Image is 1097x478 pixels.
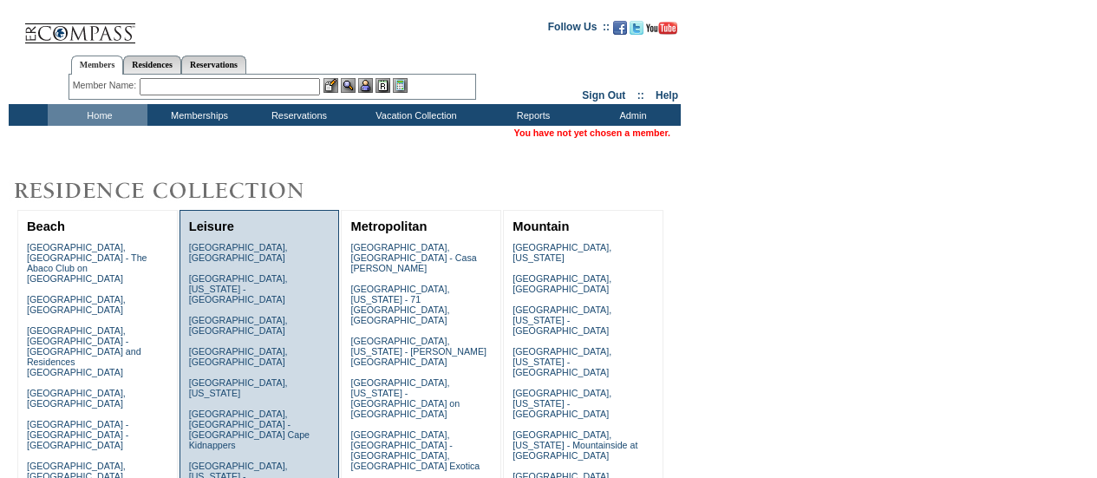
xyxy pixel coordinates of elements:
[350,377,460,419] a: [GEOGRAPHIC_DATA], [US_STATE] - [GEOGRAPHIC_DATA] on [GEOGRAPHIC_DATA]
[646,26,677,36] a: Subscribe to our YouTube Channel
[630,26,643,36] a: Follow us on Twitter
[23,9,136,44] img: Compass Home
[513,304,611,336] a: [GEOGRAPHIC_DATA], [US_STATE] - [GEOGRAPHIC_DATA]
[350,219,427,233] a: Metropolitan
[9,174,347,208] img: Destinations by Exclusive Resorts
[613,21,627,35] img: Become our fan on Facebook
[513,242,611,263] a: [GEOGRAPHIC_DATA], [US_STATE]
[48,104,147,126] td: Home
[350,429,480,471] a: [GEOGRAPHIC_DATA], [GEOGRAPHIC_DATA] - [GEOGRAPHIC_DATA], [GEOGRAPHIC_DATA] Exotica
[71,56,124,75] a: Members
[646,22,677,35] img: Subscribe to our YouTube Channel
[630,21,643,35] img: Follow us on Twitter
[323,78,338,93] img: b_edit.gif
[613,26,627,36] a: Become our fan on Facebook
[181,56,246,74] a: Reservations
[9,26,23,27] img: i.gif
[341,78,356,93] img: View
[189,315,288,336] a: [GEOGRAPHIC_DATA], [GEOGRAPHIC_DATA]
[189,273,288,304] a: [GEOGRAPHIC_DATA], [US_STATE] - [GEOGRAPHIC_DATA]
[247,104,347,126] td: Reservations
[27,419,128,450] a: [GEOGRAPHIC_DATA] - [GEOGRAPHIC_DATA] - [GEOGRAPHIC_DATA]
[548,19,610,40] td: Follow Us ::
[189,219,234,233] a: Leisure
[513,273,611,294] a: [GEOGRAPHIC_DATA], [GEOGRAPHIC_DATA]
[581,104,681,126] td: Admin
[513,429,637,461] a: [GEOGRAPHIC_DATA], [US_STATE] - Mountainside at [GEOGRAPHIC_DATA]
[147,104,247,126] td: Memberships
[189,242,288,263] a: [GEOGRAPHIC_DATA], [GEOGRAPHIC_DATA]
[513,219,569,233] a: Mountain
[514,128,670,138] span: You have not yet chosen a member.
[656,89,678,101] a: Help
[582,89,625,101] a: Sign Out
[350,242,476,273] a: [GEOGRAPHIC_DATA], [GEOGRAPHIC_DATA] - Casa [PERSON_NAME]
[393,78,408,93] img: b_calculator.gif
[27,388,126,409] a: [GEOGRAPHIC_DATA], [GEOGRAPHIC_DATA]
[637,89,644,101] span: ::
[73,78,140,93] div: Member Name:
[358,78,373,93] img: Impersonate
[481,104,581,126] td: Reports
[27,294,126,315] a: [GEOGRAPHIC_DATA], [GEOGRAPHIC_DATA]
[123,56,181,74] a: Residences
[350,336,486,367] a: [GEOGRAPHIC_DATA], [US_STATE] - [PERSON_NAME][GEOGRAPHIC_DATA]
[27,242,147,284] a: [GEOGRAPHIC_DATA], [GEOGRAPHIC_DATA] - The Abaco Club on [GEOGRAPHIC_DATA]
[189,346,288,367] a: [GEOGRAPHIC_DATA], [GEOGRAPHIC_DATA]
[513,346,611,377] a: [GEOGRAPHIC_DATA], [US_STATE] - [GEOGRAPHIC_DATA]
[27,219,65,233] a: Beach
[27,325,141,377] a: [GEOGRAPHIC_DATA], [GEOGRAPHIC_DATA] - [GEOGRAPHIC_DATA] and Residences [GEOGRAPHIC_DATA]
[189,409,310,450] a: [GEOGRAPHIC_DATA], [GEOGRAPHIC_DATA] - [GEOGRAPHIC_DATA] Cape Kidnappers
[375,78,390,93] img: Reservations
[513,388,611,419] a: [GEOGRAPHIC_DATA], [US_STATE] - [GEOGRAPHIC_DATA]
[189,377,288,398] a: [GEOGRAPHIC_DATA], [US_STATE]
[350,284,449,325] a: [GEOGRAPHIC_DATA], [US_STATE] - 71 [GEOGRAPHIC_DATA], [GEOGRAPHIC_DATA]
[347,104,481,126] td: Vacation Collection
